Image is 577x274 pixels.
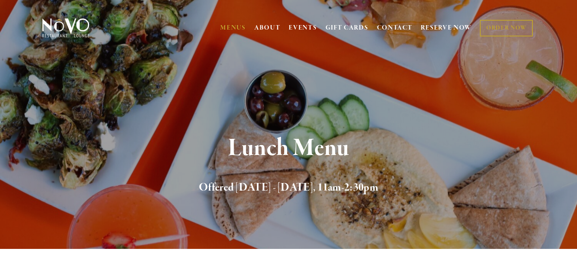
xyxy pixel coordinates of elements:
a: ABOUT [254,24,281,32]
h1: Lunch Menu [55,135,522,161]
h2: Offered [DATE] - [DATE], 11am-2:30pm [55,179,522,196]
a: MENUS [220,24,246,32]
a: EVENTS [289,24,317,32]
a: ORDER NOW [480,20,533,36]
a: GIFT CARDS [326,20,368,36]
a: RESERVE NOW [421,20,472,36]
img: Novo Restaurant &amp; Lounge [40,18,91,38]
a: CONTACT [377,20,413,36]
